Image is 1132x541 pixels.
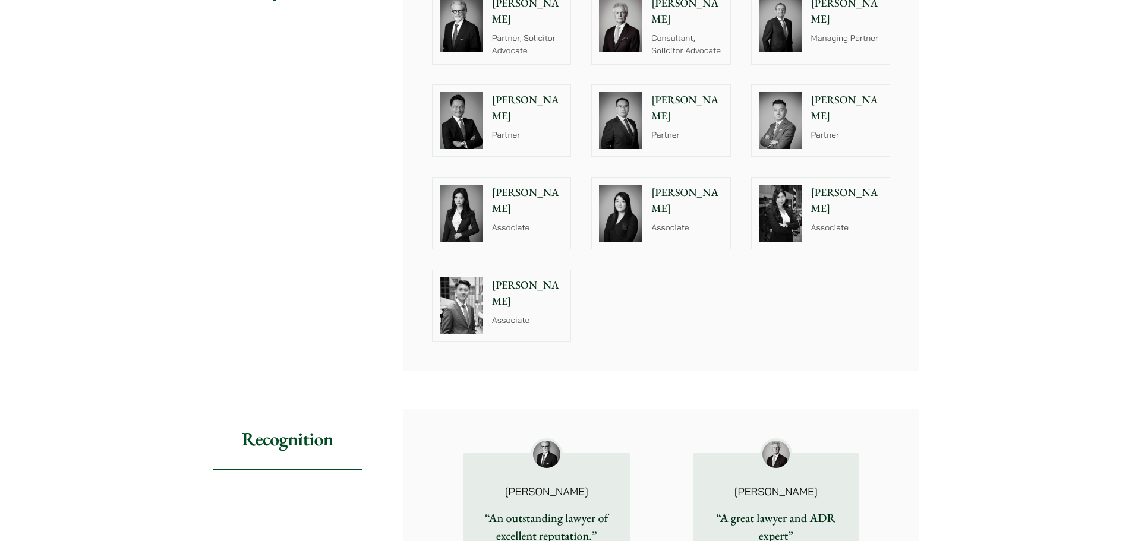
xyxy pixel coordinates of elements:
[651,222,723,234] p: Associate
[751,84,891,157] a: [PERSON_NAME] Partner
[432,270,572,342] a: [PERSON_NAME] Associate
[492,185,564,217] p: [PERSON_NAME]
[651,92,723,124] p: [PERSON_NAME]
[492,277,564,309] p: [PERSON_NAME]
[759,185,802,242] img: Joanne Lam photo
[811,32,883,45] p: Managing Partner
[213,409,362,470] h2: Recognition
[811,185,883,217] p: [PERSON_NAME]
[651,185,723,217] p: [PERSON_NAME]
[591,84,731,157] a: [PERSON_NAME] Partner
[492,129,564,141] p: Partner
[432,177,572,249] a: Florence Yan photo [PERSON_NAME] Associate
[651,32,723,57] p: Consultant, Solicitor Advocate
[492,222,564,234] p: Associate
[811,222,883,234] p: Associate
[712,486,840,497] p: [PERSON_NAME]
[492,314,564,327] p: Associate
[751,177,891,249] a: Joanne Lam photo [PERSON_NAME] Associate
[483,486,611,497] p: [PERSON_NAME]
[811,129,883,141] p: Partner
[492,92,564,124] p: [PERSON_NAME]
[811,92,883,124] p: [PERSON_NAME]
[492,32,564,57] p: Partner, Solicitor Advocate
[651,129,723,141] p: Partner
[591,177,731,249] a: [PERSON_NAME] Associate
[432,84,572,157] a: [PERSON_NAME] Partner
[440,185,483,242] img: Florence Yan photo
